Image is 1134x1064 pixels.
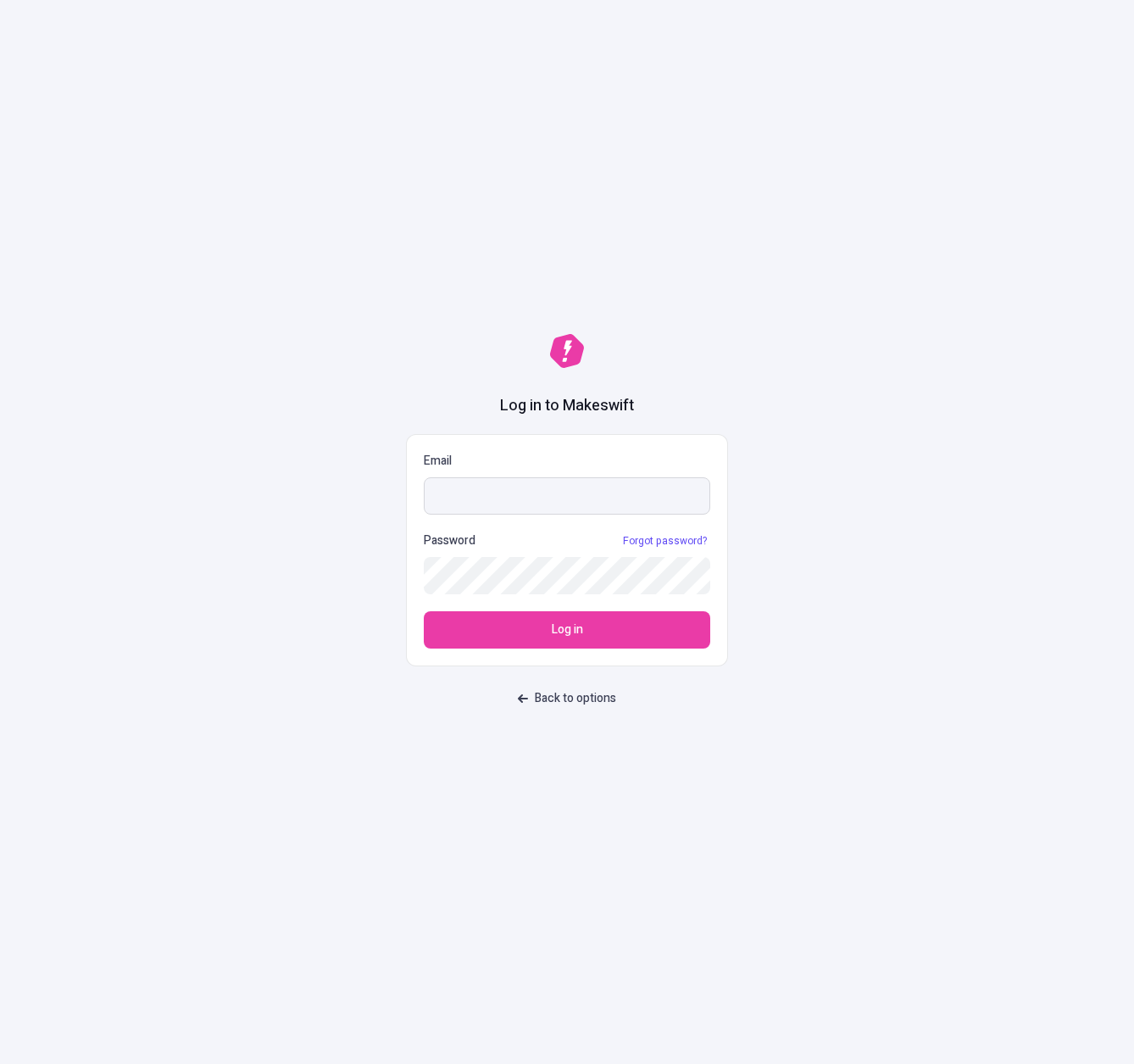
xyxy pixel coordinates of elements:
[424,532,475,550] p: Password
[620,534,710,548] a: Forgot password?
[552,621,583,639] span: Log in
[508,683,626,714] button: Back to options
[424,452,710,471] p: Email
[424,611,710,649] button: Log in
[500,395,634,417] h1: Log in to Makeswift
[424,477,710,515] input: Email
[535,689,616,708] span: Back to options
